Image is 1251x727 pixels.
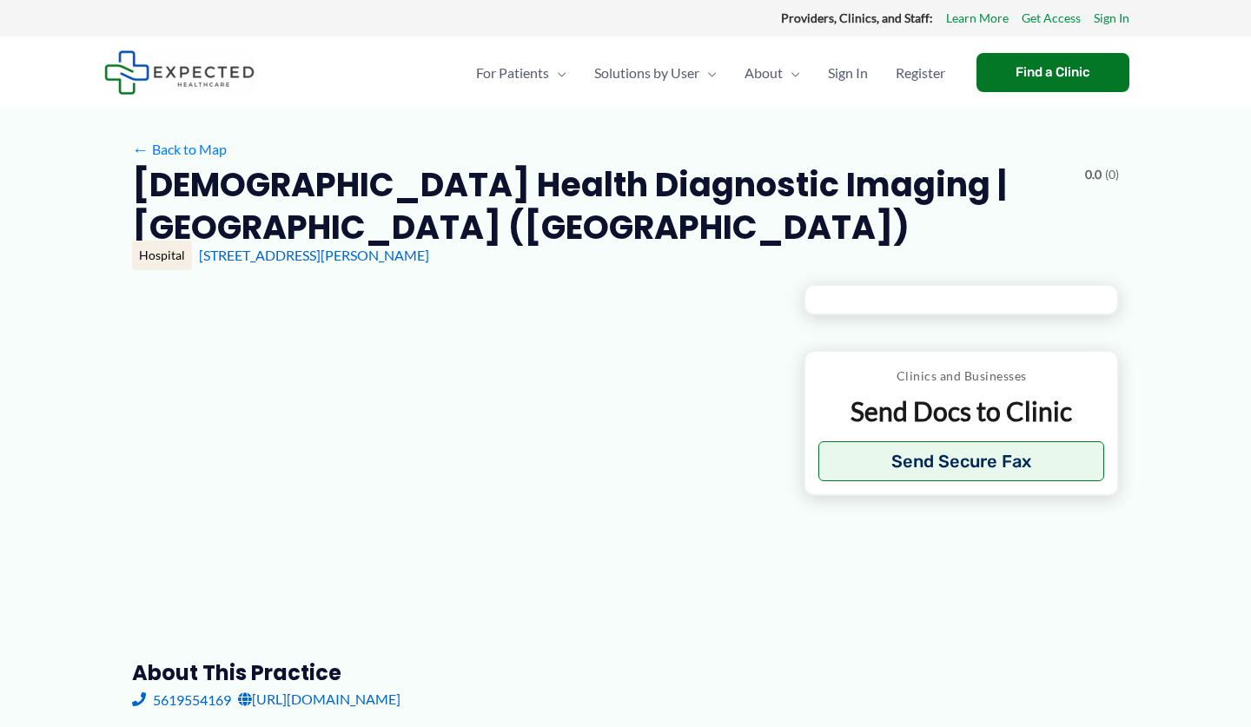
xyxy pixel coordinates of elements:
span: Menu Toggle [549,43,566,103]
strong: Providers, Clinics, and Staff: [781,10,933,25]
span: Menu Toggle [783,43,800,103]
span: 0.0 [1085,163,1102,186]
a: [STREET_ADDRESS][PERSON_NAME] [199,247,429,263]
a: Solutions by UserMenu Toggle [580,43,731,103]
span: For Patients [476,43,549,103]
a: 5619554169 [132,686,231,712]
span: About [745,43,783,103]
a: Sign In [1094,7,1129,30]
span: Sign In [828,43,868,103]
p: Send Docs to Clinic [818,394,1104,428]
span: ← [132,141,149,157]
a: ←Back to Map [132,136,227,162]
h2: [DEMOGRAPHIC_DATA] Health Diagnostic Imaging | [GEOGRAPHIC_DATA] ([GEOGRAPHIC_DATA]) [132,163,1071,249]
button: Send Secure Fax [818,441,1104,481]
a: Get Access [1022,7,1081,30]
span: Solutions by User [594,43,699,103]
p: Clinics and Businesses [818,365,1104,387]
a: For PatientsMenu Toggle [462,43,580,103]
span: Menu Toggle [699,43,717,103]
nav: Primary Site Navigation [462,43,959,103]
span: (0) [1105,163,1119,186]
img: Expected Healthcare Logo - side, dark font, small [104,50,255,95]
a: Sign In [814,43,882,103]
a: [URL][DOMAIN_NAME] [238,686,400,712]
h3: About this practice [132,659,776,686]
div: Hospital [132,241,192,270]
a: Find a Clinic [976,53,1129,92]
span: Register [896,43,945,103]
a: Learn More [946,7,1009,30]
a: AboutMenu Toggle [731,43,814,103]
a: Register [882,43,959,103]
